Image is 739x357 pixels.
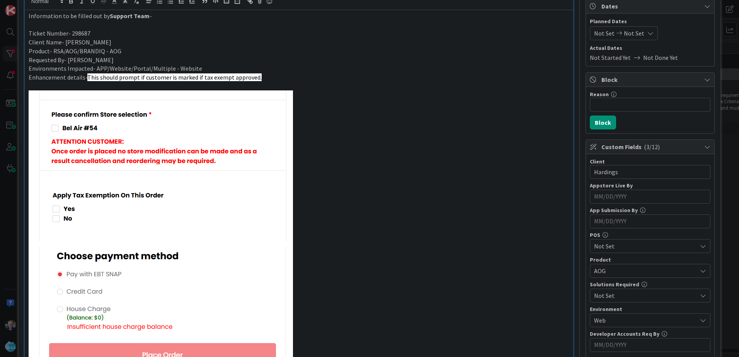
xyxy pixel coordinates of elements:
[590,331,710,337] div: Developer Accounts Req By
[29,73,569,82] p: Enhancement details-
[601,142,700,151] span: Custom Fields
[590,116,616,129] button: Block
[29,38,569,47] p: Client Name- [PERSON_NAME]
[643,53,678,62] span: Not Done Yet
[624,29,644,38] span: Not Set
[87,73,262,81] span: This should prompt if customer is marked if tax exempt approved.
[590,158,605,165] label: Client
[594,266,697,275] span: AOG
[594,291,697,300] span: Not Set
[601,75,700,84] span: Block
[594,241,697,251] span: Not Set
[590,282,710,287] div: Solutions Required
[590,91,609,98] label: Reason
[594,338,706,352] input: MM/DD/YYYY
[590,53,631,62] span: Not Started Yet
[590,44,710,52] span: Actual Dates
[590,17,710,25] span: Planned Dates
[590,183,710,188] div: Appstore Live By
[29,12,569,20] p: Information to be filled out by -
[644,143,660,151] span: ( 3/12 )
[601,2,700,11] span: Dates
[29,29,569,38] p: Ticket Number- 298687
[590,257,710,262] div: Product
[29,47,569,56] p: Product- RSA/AOG/BRANDIQ - AOG
[29,64,569,73] p: Environments Impacted- APP/Website/Portal/Multiple - Website
[29,56,569,65] p: Requested By- [PERSON_NAME]
[590,207,710,213] div: App Submission By
[594,190,706,203] input: MM/DD/YYYY
[594,29,615,38] span: Not Set
[594,316,697,325] span: Web
[110,12,150,20] strong: Support Team
[590,232,710,238] div: POS
[590,306,710,312] div: Environment
[594,215,706,228] input: MM/DD/YYYY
